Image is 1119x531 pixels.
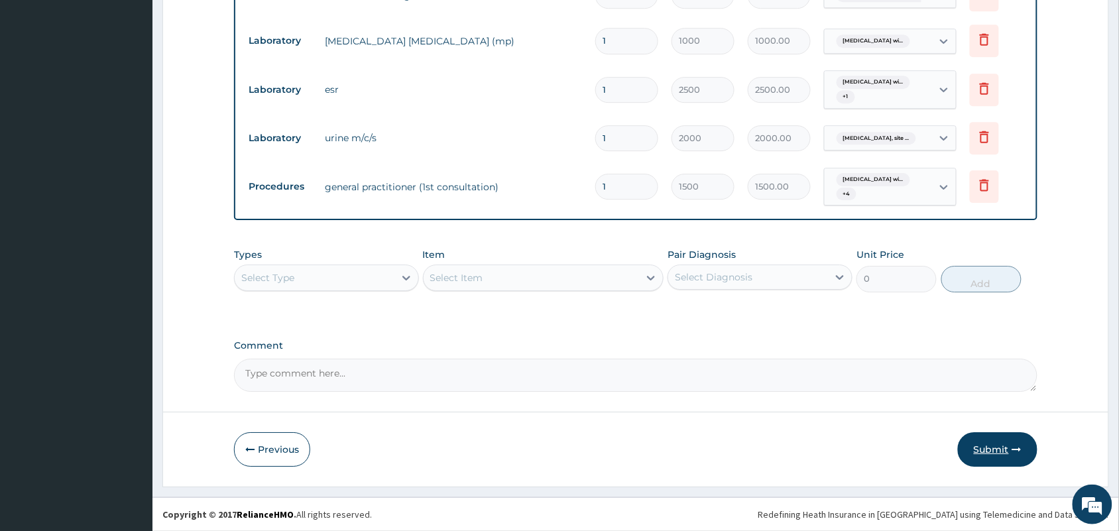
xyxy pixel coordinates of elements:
[217,7,249,38] div: Minimize live chat window
[423,248,445,261] label: Item
[837,173,910,186] span: [MEDICAL_DATA] wi...
[7,362,253,408] textarea: Type your message and hit 'Enter'
[668,248,736,261] label: Pair Diagnosis
[25,66,54,99] img: d_794563401_company_1708531726252_794563401
[941,266,1022,292] button: Add
[837,90,855,103] span: + 1
[234,340,1037,351] label: Comment
[856,248,904,261] label: Unit Price
[234,432,310,467] button: Previous
[837,34,910,48] span: [MEDICAL_DATA] wi...
[837,76,910,89] span: [MEDICAL_DATA] wi...
[837,132,916,145] span: [MEDICAL_DATA], site ...
[958,432,1037,467] button: Submit
[77,167,183,301] span: We're online!
[758,508,1109,521] div: Redefining Heath Insurance in [GEOGRAPHIC_DATA] using Telemedicine and Data Science!
[242,126,318,150] td: Laboratory
[318,76,589,103] td: esr
[241,271,294,284] div: Select Type
[162,508,296,520] strong: Copyright © 2017 .
[152,497,1119,531] footer: All rights reserved.
[242,78,318,102] td: Laboratory
[318,28,589,54] td: [MEDICAL_DATA] [MEDICAL_DATA] (mp)
[234,249,262,261] label: Types
[837,188,856,201] span: + 4
[69,74,223,91] div: Chat with us now
[318,174,589,200] td: general practitioner (1st consultation)
[675,270,752,284] div: Select Diagnosis
[242,29,318,53] td: Laboratory
[242,174,318,199] td: Procedures
[318,125,589,151] td: urine m/c/s
[237,508,294,520] a: RelianceHMO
